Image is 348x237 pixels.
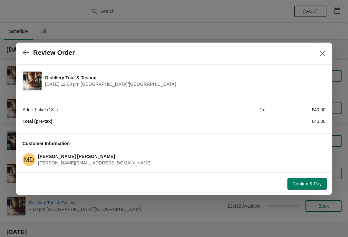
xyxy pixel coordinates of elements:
[23,119,52,124] strong: Total (pre-tax)
[265,118,325,124] div: £40.00
[23,153,35,166] span: Martin
[316,48,328,59] button: Close
[33,49,75,56] h2: Review Order
[204,106,265,113] div: 2 x
[45,74,322,81] span: Distillery Tour & Tasting
[23,141,70,146] span: Customer Information
[38,160,151,165] span: [PERSON_NAME][EMAIL_ADDRESS][DOMAIN_NAME]
[38,154,115,159] span: [PERSON_NAME] [PERSON_NAME]
[287,178,327,190] button: Confirm & Pay
[293,181,322,186] span: Confirm & Pay
[265,106,325,113] div: £40.00
[23,106,204,113] div: Adult Ticket (18+)
[24,156,34,163] text: MD
[23,72,42,90] img: Distillery Tour & Tasting | | October 30 | 12:00 pm Europe/London
[45,81,322,87] span: [DATE] 12:00 pm [GEOGRAPHIC_DATA]/[GEOGRAPHIC_DATA]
